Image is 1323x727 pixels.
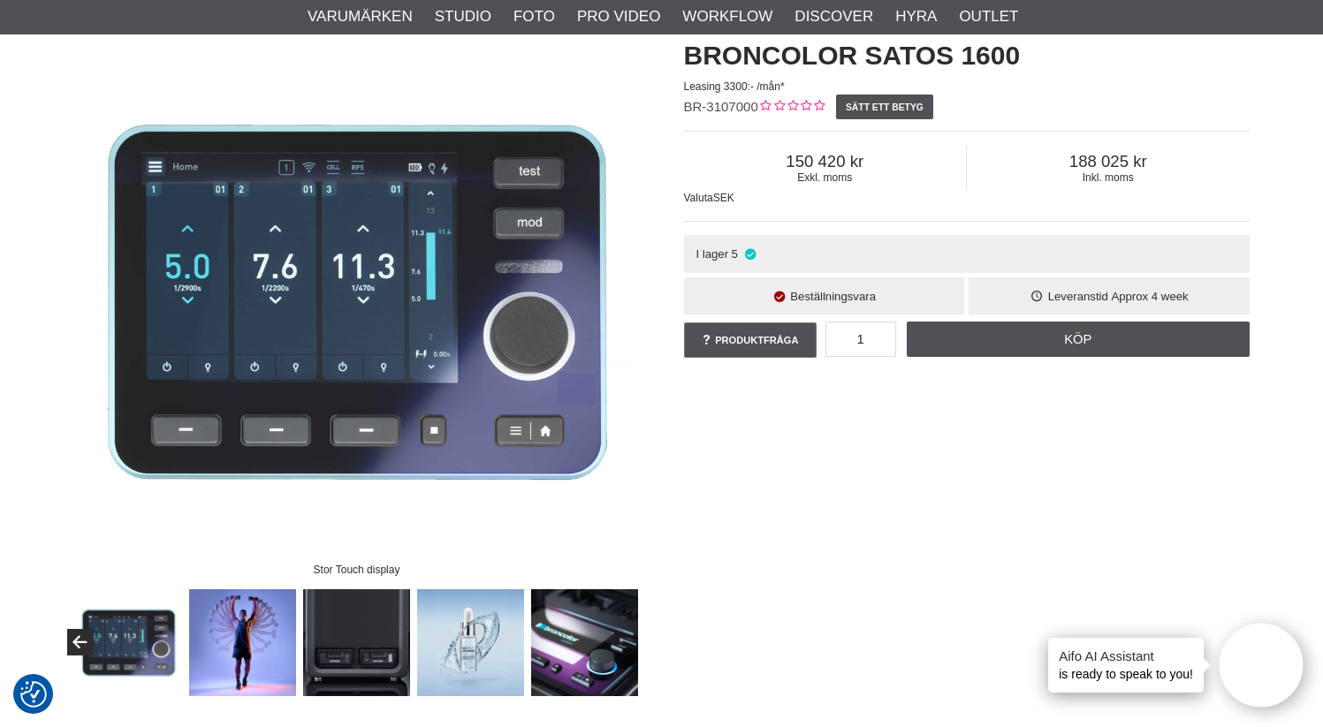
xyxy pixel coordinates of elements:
img: Studioblixt med Dual Power Management [189,589,296,696]
img: broncolor Satos 1600 [417,589,524,696]
span: Exkl. moms [684,171,967,184]
div: Stor Touch display [299,554,414,585]
span: SEK [713,192,734,204]
span: Inkl. moms [967,171,1250,184]
h4: Aifo AI Assistant [1059,647,1193,665]
a: Stor Touch display [74,19,640,585]
a: Köp [907,322,1250,357]
img: Stor Touch display [75,589,182,696]
img: Intiutivt handhavande [531,589,638,696]
a: Produktfråga [684,322,817,358]
span: 188 025 [967,152,1250,171]
span: Valuta [684,192,713,204]
span: BR-3107000 [684,99,758,114]
a: Foto [513,5,555,28]
a: Pro Video [577,5,660,28]
div: Kundbetyg: 0 [758,98,825,117]
i: I lager [742,247,757,261]
img: Revisit consent button [20,681,47,708]
button: Previous [67,629,94,655]
a: Hyra [895,5,937,28]
span: Approx 4 week [1111,290,1188,303]
a: Varumärken [308,5,413,28]
h1: Broncolor Satos 1600 [684,37,1250,74]
a: Studio [435,5,491,28]
span: 5 [732,247,738,261]
span: I lager [696,247,728,261]
span: Beställningsvara [790,290,876,303]
img: broncolor Satos 1600 [74,19,640,585]
button: Samtyckesinställningar [20,678,47,710]
a: Sätt ett betyg [836,95,934,119]
div: is ready to speak to you! [1048,638,1204,693]
a: Outlet [959,5,1018,28]
span: 150 420 [684,152,967,171]
a: Discover [795,5,873,28]
span: Leveranstid [1048,290,1108,303]
img: Batteri och nätdel skjuts in i generatorn [303,589,410,696]
a: Workflow [682,5,772,28]
span: Leasing 3300:- /mån* [684,80,785,93]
